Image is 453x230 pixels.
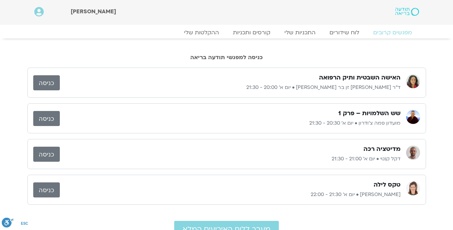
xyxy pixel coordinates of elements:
[374,181,401,189] h3: טקס לילה
[323,29,366,36] a: לוח שידורים
[60,155,401,163] p: דקל קנטי • יום א׳ 21:00 - 21:30
[60,83,401,92] p: ד״ר [PERSON_NAME] זן בר [PERSON_NAME] • יום א׳ 20:00 - 21:30
[177,29,226,36] a: ההקלטות שלי
[363,145,401,153] h3: מדיטציה רכה
[406,110,420,124] img: מועדון פמה צ'ודרון
[277,29,323,36] a: התכניות שלי
[33,75,60,90] a: כניסה
[60,119,401,127] p: מועדון פמה צ'ודרון • יום א׳ 20:30 - 21:30
[33,182,60,197] a: כניסה
[27,54,426,61] h2: כניסה למפגשי תודעה בריאה
[226,29,277,36] a: קורסים ותכניות
[406,74,420,88] img: ד״ר צילה זן בר צור
[366,29,419,36] a: מפגשים קרובים
[319,74,401,82] h3: האישה השבטית ותיק הרפואה
[33,111,60,126] a: כניסה
[71,8,116,15] span: [PERSON_NAME]
[60,190,401,199] p: [PERSON_NAME] • יום א׳ 21:30 - 22:00
[338,109,401,118] h3: שש השלמויות – פרק 1
[34,29,419,36] nav: Menu
[33,147,60,162] a: כניסה
[406,146,420,160] img: דקל קנטי
[406,181,420,195] img: אמילי גליק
